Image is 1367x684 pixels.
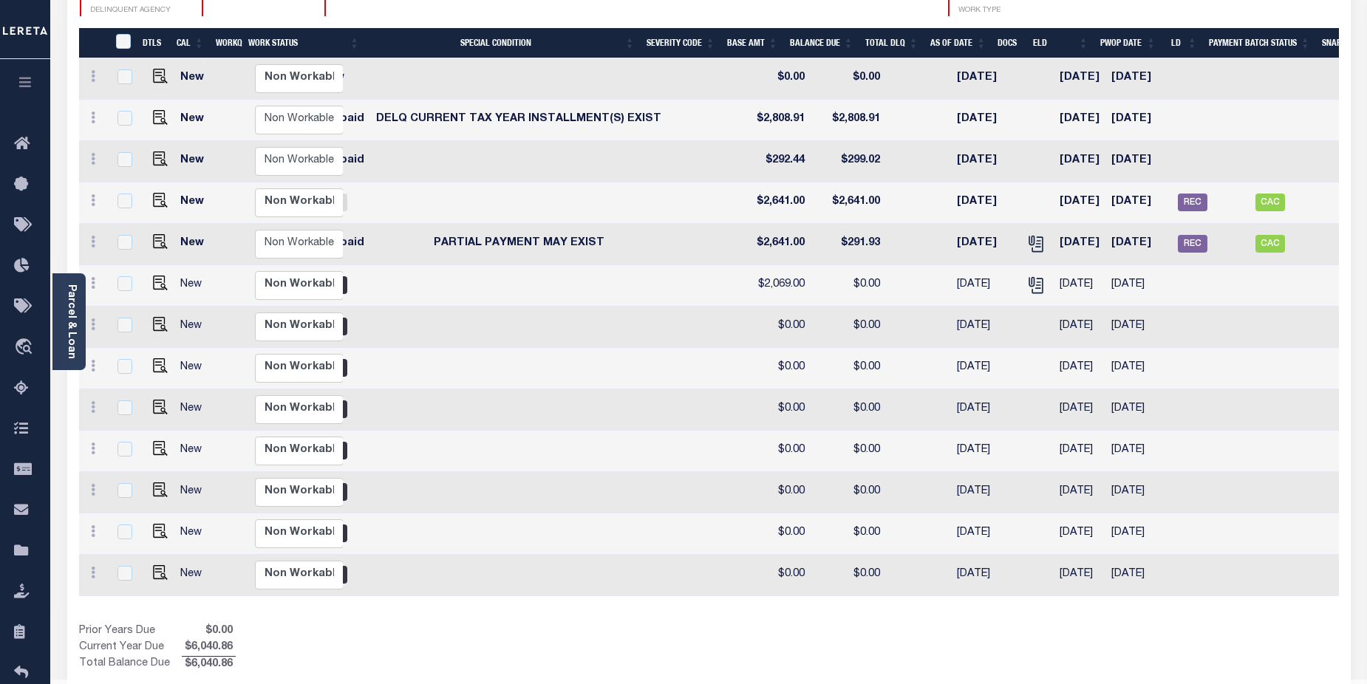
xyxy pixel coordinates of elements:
td: [DATE] [951,472,1018,513]
th: Severity Code: activate to sort column ascending [641,28,721,58]
p: WORK TYPE [958,5,1053,16]
a: Parcel & Loan [66,284,76,359]
td: [DATE] [951,307,1018,348]
td: [DATE] [1105,307,1172,348]
td: [DATE] [1054,555,1105,596]
td: [DATE] [1105,141,1172,182]
th: &nbsp;&nbsp;&nbsp;&nbsp;&nbsp;&nbsp;&nbsp;&nbsp;&nbsp;&nbsp; [79,28,107,58]
td: [DATE] [1105,265,1172,307]
th: CAL: activate to sort column ascending [171,28,210,58]
td: [DATE] [1105,431,1172,472]
td: $0.00 [811,555,886,596]
th: WorkQ [210,28,242,58]
td: [DATE] [1105,182,1172,224]
td: $0.00 [748,513,811,555]
td: $2,808.91 [748,100,811,141]
td: [DATE] [1054,513,1105,555]
th: DTLS [137,28,171,58]
th: Total DLQ: activate to sort column ascending [859,28,924,58]
a: CAC [1255,197,1285,208]
td: [DATE] [951,555,1018,596]
td: [DATE] [1054,100,1105,141]
td: [DATE] [1054,472,1105,513]
td: Total Balance Due [79,656,182,672]
td: New [174,431,215,472]
th: Special Condition: activate to sort column ascending [365,28,641,58]
td: [DATE] [951,348,1018,389]
td: New [174,100,215,141]
td: [DATE] [951,182,1018,224]
th: Payment Batch Status: activate to sort column ascending [1203,28,1316,58]
td: New [174,555,215,596]
td: [DATE] [1054,58,1105,100]
td: New [174,513,215,555]
span: $6,040.86 [182,640,236,656]
td: $0.00 [748,431,811,472]
th: Docs [992,28,1027,58]
td: $0.00 [748,555,811,596]
th: SNAP: activate to sort column ascending [1316,28,1360,58]
td: $292.44 [748,141,811,182]
a: REC [1178,239,1207,249]
td: [DATE] [1054,348,1105,389]
td: $0.00 [811,58,886,100]
td: $0.00 [811,472,886,513]
td: New [174,141,215,182]
td: [DATE] [951,100,1018,141]
td: Current Year Due [79,640,182,656]
td: $0.00 [811,348,886,389]
th: As of Date: activate to sort column ascending [924,28,992,58]
td: [DATE] [1105,100,1172,141]
span: $6,040.86 [182,657,236,673]
td: New [174,224,215,265]
span: CAC [1255,235,1285,253]
td: [DATE] [1105,472,1172,513]
td: [DATE] [1054,307,1105,348]
th: Balance Due: activate to sort column ascending [784,28,859,58]
span: REC [1178,194,1207,211]
td: $0.00 [748,389,811,431]
span: REC [1178,235,1207,253]
td: $0.00 [748,58,811,100]
td: [DATE] [951,265,1018,307]
span: DELQ CURRENT TAX YEAR INSTALLMENT(S) EXIST [376,114,661,124]
td: $0.00 [811,513,886,555]
td: [DATE] [1054,141,1105,182]
td: $0.00 [811,431,886,472]
td: $291.93 [811,224,886,265]
td: [DATE] [951,58,1018,100]
td: New [174,307,215,348]
td: Prior Years Due [79,623,182,640]
th: Base Amt: activate to sort column ascending [721,28,784,58]
span: CAC [1255,194,1285,211]
td: $0.00 [748,307,811,348]
td: $2,641.00 [748,224,811,265]
i: travel_explore [14,338,38,358]
td: [DATE] [1105,224,1172,265]
th: LD: activate to sort column ascending [1162,28,1203,58]
th: ELD: activate to sort column ascending [1027,28,1094,58]
span: $0.00 [182,623,236,640]
td: $0.00 [811,265,886,307]
td: [DATE] [1054,265,1105,307]
td: [DATE] [951,513,1018,555]
td: $0.00 [811,389,886,431]
td: $299.02 [811,141,886,182]
td: $0.00 [748,472,811,513]
td: New [174,389,215,431]
td: $2,069.00 [748,265,811,307]
td: [DATE] [1105,513,1172,555]
th: Work Status [242,28,342,58]
td: [DATE] [1054,431,1105,472]
td: [DATE] [951,224,1018,265]
td: $2,808.91 [811,100,886,141]
p: DELINQUENT AGENCY [90,5,185,16]
span: PARTIAL PAYMENT MAY EXIST [434,238,604,248]
a: CAC [1255,239,1285,249]
td: [DATE] [1054,224,1105,265]
td: [DATE] [951,389,1018,431]
td: [DATE] [951,431,1018,472]
td: New [174,472,215,513]
th: PWOP Date: activate to sort column ascending [1094,28,1162,58]
td: [DATE] [1105,58,1172,100]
